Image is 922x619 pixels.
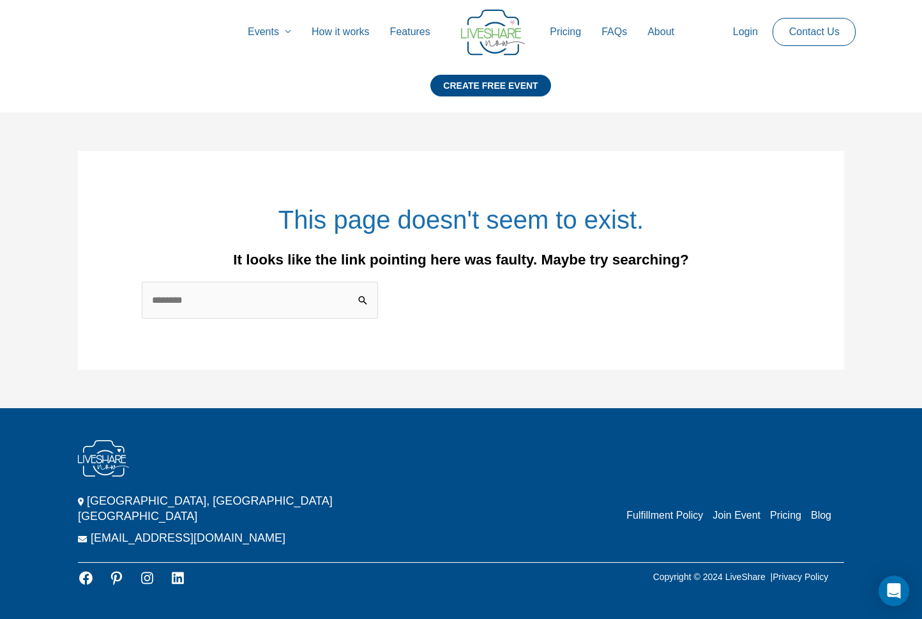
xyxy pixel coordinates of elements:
div: It looks like the link pointing here was faulty. Maybe try searching? [142,252,780,268]
div: CREATE FREE EVENT [430,75,550,96]
nav: Menu [617,508,831,523]
a: FAQs [591,11,637,52]
a: Contact Us [779,19,850,45]
img: Location Icon [78,498,84,506]
div: Open Intercom Messenger [879,576,909,606]
a: [EMAIL_ADDRESS][DOMAIN_NAME] [91,531,285,544]
a: Fulfillment Policy [626,510,703,521]
a: Login [723,11,768,52]
img: Email Icon [78,536,87,542]
a: Pricing [770,510,801,521]
a: About [637,11,684,52]
h1: This page doesn't seem to exist. [142,202,780,238]
a: Blog [811,510,831,521]
a: Events [238,11,301,52]
p: [GEOGRAPHIC_DATA], [GEOGRAPHIC_DATA] [GEOGRAPHIC_DATA] [78,493,410,524]
a: CREATE FREE EVENT [430,75,550,112]
a: Features [380,11,441,52]
p: Copyright © 2024 LiveShare | [637,569,844,585]
nav: Site Navigation [22,11,900,52]
img: LiveShare Logo [78,440,129,477]
a: Privacy Policy [773,572,828,582]
a: Join Event [713,510,760,521]
a: How it works [301,11,380,52]
img: LiveShare logo - Capture & Share Event Memories [461,10,525,56]
a: Pricing [540,11,591,52]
